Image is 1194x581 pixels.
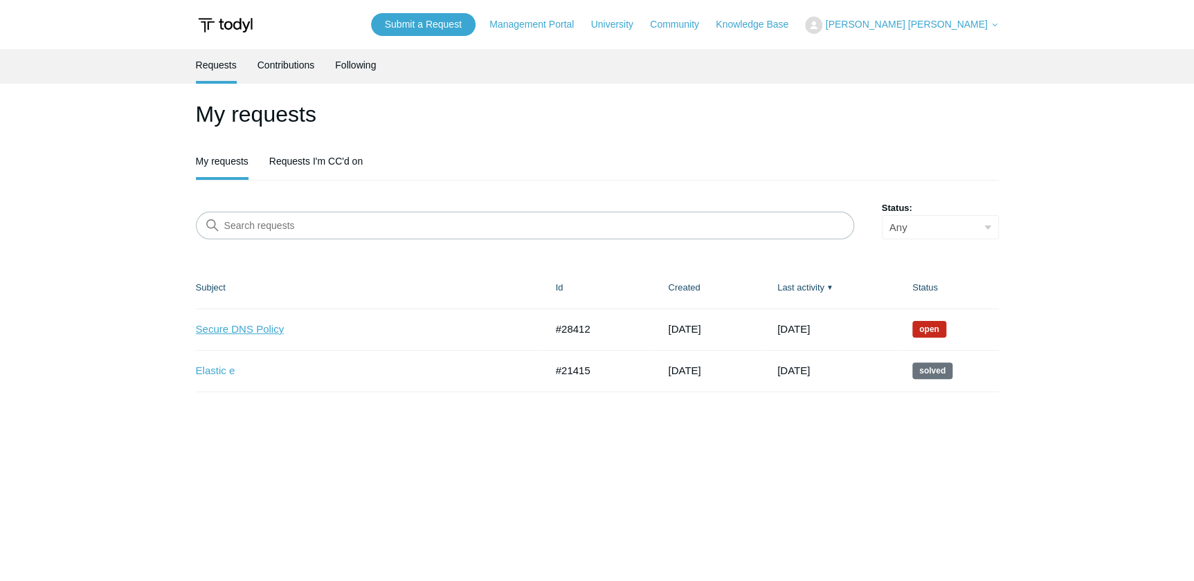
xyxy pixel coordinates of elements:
[825,19,987,30] span: [PERSON_NAME] [PERSON_NAME]
[542,308,655,350] td: #28412
[196,49,237,81] a: Requests
[650,17,713,32] a: Community
[196,212,854,239] input: Search requests
[257,49,315,81] a: Contributions
[777,323,810,335] time: 09/26/2025, 09:02
[912,321,946,338] span: We are working on a response for you
[912,362,952,379] span: This request has been solved
[668,282,700,293] a: Created
[882,201,999,215] label: Status:
[716,17,802,32] a: Knowledge Base
[590,17,646,32] a: University
[196,12,255,38] img: Todyl Support Center Help Center home page
[196,267,542,308] th: Subject
[269,145,363,177] a: Requests I'm CC'd on
[371,13,476,36] a: Submit a Request
[777,282,824,293] a: Last activity▼
[668,323,700,335] time: 09/25/2025, 13:05
[196,322,525,338] a: Secure DNS Policy
[826,282,833,293] span: ▼
[489,17,588,32] a: Management Portal
[777,365,810,376] time: 12/16/2024, 17:02
[196,98,999,131] h1: My requests
[898,267,999,308] th: Status
[542,350,655,391] td: #21415
[335,49,376,81] a: Following
[668,365,700,376] time: 11/15/2024, 15:18
[542,267,655,308] th: Id
[805,17,998,34] button: [PERSON_NAME] [PERSON_NAME]
[196,145,248,177] a: My requests
[196,363,525,379] a: Elastic e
